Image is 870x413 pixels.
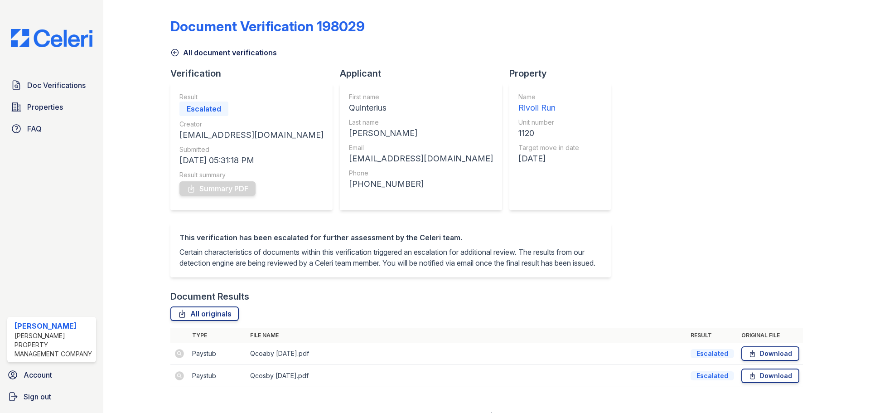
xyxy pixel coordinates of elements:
div: Name [518,92,579,102]
div: [PERSON_NAME] Property Management Company [14,331,92,359]
td: Paystub [188,343,246,365]
div: Applicant [340,67,509,80]
span: Doc Verifications [27,80,86,91]
div: [DATE] [518,152,579,165]
a: Account [4,366,100,384]
div: [EMAIL_ADDRESS][DOMAIN_NAME] [179,129,324,141]
span: Sign out [24,391,51,402]
div: [DATE] 05:31:18 PM [179,154,324,167]
th: Original file [738,328,803,343]
a: FAQ [7,120,96,138]
td: Qcosby [DATE].pdf [246,365,687,387]
div: [PERSON_NAME] [349,127,493,140]
div: Phone [349,169,493,178]
a: Name Rivoli Run [518,92,579,114]
a: Sign out [4,388,100,406]
div: [EMAIL_ADDRESS][DOMAIN_NAME] [349,152,493,165]
span: FAQ [27,123,42,134]
p: Certain characteristics of documents within this verification triggered an escalation for additio... [179,247,602,268]
div: Document Verification 198029 [170,18,365,34]
div: Escalated [179,102,228,116]
div: Document Results [170,290,249,303]
th: File name [246,328,687,343]
div: [PHONE_NUMBER] [349,178,493,190]
div: Unit number [518,118,579,127]
div: Target move in date [518,143,579,152]
a: Properties [7,98,96,116]
div: Verification [170,67,340,80]
a: Doc Verifications [7,76,96,94]
img: CE_Logo_Blue-a8612792a0a2168367f1c8372b55b34899dd931a85d93a1a3d3e32e68fde9ad4.png [4,29,100,47]
a: All document verifications [170,47,277,58]
span: Account [24,369,52,380]
div: Result [179,92,324,102]
div: [PERSON_NAME] [14,321,92,331]
th: Result [687,328,738,343]
div: Email [349,143,493,152]
th: Type [188,328,246,343]
div: Rivoli Run [518,102,579,114]
div: This verification has been escalated for further assessment by the Celeri team. [179,232,602,243]
div: Quinterius [349,102,493,114]
div: Escalated [691,371,734,380]
div: Last name [349,118,493,127]
div: 1120 [518,127,579,140]
div: Escalated [691,349,734,358]
a: Download [741,346,799,361]
a: All originals [170,306,239,321]
div: Result summary [179,170,324,180]
span: Properties [27,102,63,112]
td: Paystub [188,365,246,387]
div: Property [509,67,618,80]
div: Creator [179,120,324,129]
a: Download [741,369,799,383]
div: Submitted [179,145,324,154]
td: Qcoaby [DATE].pdf [246,343,687,365]
div: First name [349,92,493,102]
